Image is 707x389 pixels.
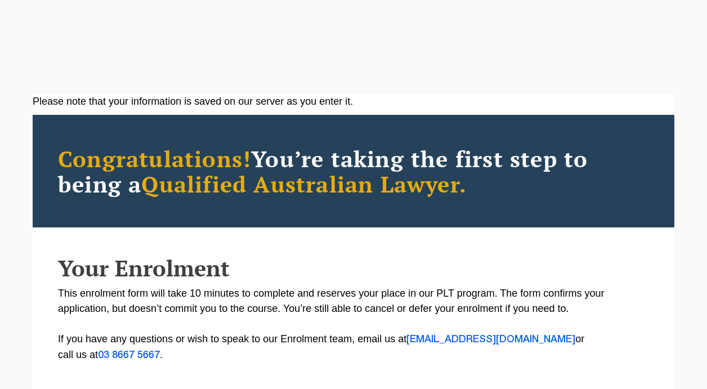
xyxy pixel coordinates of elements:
h2: Your Enrolment [58,256,649,280]
p: This enrolment form will take 10 minutes to complete and reserves your place in our PLT program. ... [58,286,649,363]
span: Qualified Australian Lawyer. [141,169,467,199]
div: Please note that your information is saved on our server as you enter it. [33,94,674,109]
span: Congratulations! [58,144,251,173]
a: 03 8667 5667 [98,351,160,360]
a: [EMAIL_ADDRESS][DOMAIN_NAME] [406,335,575,344]
h2: You’re taking the first step to being a [58,146,649,196]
